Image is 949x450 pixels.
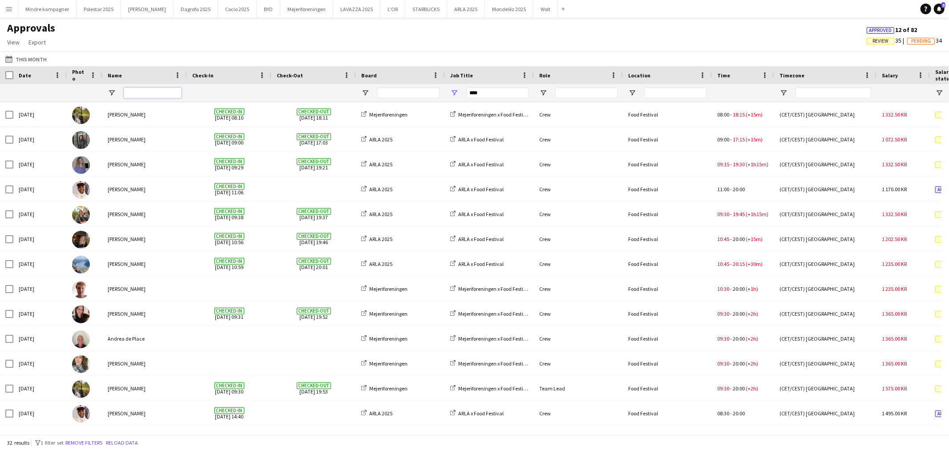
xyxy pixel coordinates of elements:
span: 11:00 [717,186,729,193]
div: [PERSON_NAME] [102,202,187,226]
span: 1 072.50 KR [882,136,907,143]
button: Open Filter Menu [361,89,369,97]
span: Export [28,38,46,46]
span: Pending [911,38,931,44]
span: Checked-in [214,158,244,165]
div: Food Festival [623,376,712,401]
span: (+2h) [746,360,758,367]
img: Jasmin Bihi [72,181,90,199]
div: [DATE] [13,326,67,351]
span: 1 332.50 KR [882,111,907,118]
span: 10:30 [717,285,729,292]
span: ARLA 2025 [369,136,392,143]
span: (+1h15m) [746,161,768,168]
button: ARLA 2025 [447,0,485,18]
a: ARLA 2025 [361,410,392,417]
div: [PERSON_NAME] [102,401,187,426]
span: ARLA x Food Festival [458,186,504,193]
div: [PERSON_NAME] [102,127,187,152]
span: 1 495.00 KR [882,410,907,417]
div: Crew [534,102,623,127]
span: 1 235.00 KR [882,261,907,267]
span: 1 332.50 KR [882,211,907,217]
a: ARLA x Food Festival [450,136,504,143]
span: (+15m) [746,111,763,118]
div: Food Festival [623,326,712,351]
div: [PERSON_NAME] [102,227,187,251]
span: Board [361,72,377,79]
span: Mejeriforeningen x Food Festival [458,360,530,367]
button: Polestar 2025 [77,0,121,18]
span: [DATE] 18:11 [277,102,351,127]
div: (CET/CEST) [GEOGRAPHIC_DATA] [774,202,876,226]
button: Open Filter Menu [779,89,787,97]
span: - [730,236,732,242]
button: L'OR [380,0,405,18]
div: (CET/CEST) [GEOGRAPHIC_DATA] [774,102,876,127]
span: (+15m) [746,136,763,143]
span: 20:00 [733,335,745,342]
div: Crew [534,401,623,426]
span: Checked-out [297,308,331,314]
span: Mejeriforeningen x Food Festival [458,285,530,292]
button: Open Filter Menu [628,89,636,97]
input: Name Filter Input [124,88,182,98]
a: ARLA 2025 [361,211,392,217]
img: Andrea de Place [72,330,90,348]
img: Astrid Novrup Nørgaard [72,156,90,174]
span: Checked-out [297,133,331,140]
span: [DATE] 19:37 [277,202,351,226]
span: 09:30 [717,211,729,217]
div: [DATE] [13,127,67,152]
span: Review [872,38,888,44]
span: Checked-in [214,382,244,389]
span: Checked-out [297,208,331,215]
a: View [4,36,23,48]
button: Mindre kampagner [18,0,77,18]
div: [PERSON_NAME] [102,252,187,276]
span: Checked-out [297,258,331,265]
div: (CET/CEST) [GEOGRAPHIC_DATA] [774,252,876,276]
span: - [730,161,732,168]
span: Checked-out [297,382,331,389]
span: [DATE] 09:29 [192,152,266,177]
span: Mejeriforeningen x Food Festival [458,385,530,392]
span: 1 170.00 KR [882,186,907,193]
div: Crew [534,252,623,276]
button: [PERSON_NAME] [121,0,174,18]
div: [DATE] [13,202,67,226]
div: Crew [534,177,623,201]
div: [PERSON_NAME] [102,152,187,177]
span: ARLA 2025 [369,236,392,242]
img: Mikela Breum [72,231,90,249]
div: [DATE] [13,351,67,376]
a: Mejeriforeningen x Food Festival [450,360,530,367]
div: Food Festival [623,351,712,376]
span: ARLA 2025 [369,211,392,217]
span: [DATE] 17:03 [277,127,351,152]
span: Checked-in [214,233,244,240]
span: 18:15 [733,111,745,118]
button: Wolt [533,0,558,18]
button: Mondeléz 2025 [485,0,533,18]
div: Food Festival [623,277,712,301]
div: (CET/CEST) [GEOGRAPHIC_DATA] [774,301,876,326]
span: [DATE] 09:00 [192,127,266,152]
span: [DATE] 09:30 [192,376,266,401]
a: ARLA x Food Festival [450,236,504,242]
span: - [730,186,732,193]
a: Mejeriforeningen x Food Festival [450,310,530,317]
span: Mejeriforeningen [369,111,408,118]
a: ARLA 2025 [361,186,392,193]
span: Checked-in [214,133,244,140]
div: Food Festival [623,202,712,226]
a: Mejeriforeningen x Food Festival [450,111,530,118]
span: 1 365.00 KR [882,335,907,342]
div: [PERSON_NAME] [102,351,187,376]
div: Food Festival [623,127,712,152]
span: 09:30 [717,385,729,392]
span: ARLA x Food Festival [458,236,504,242]
div: (CET/CEST) [GEOGRAPHIC_DATA] [774,177,876,201]
a: ARLA 2025 [361,161,392,168]
a: ARLA x Food Festival [450,186,504,193]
